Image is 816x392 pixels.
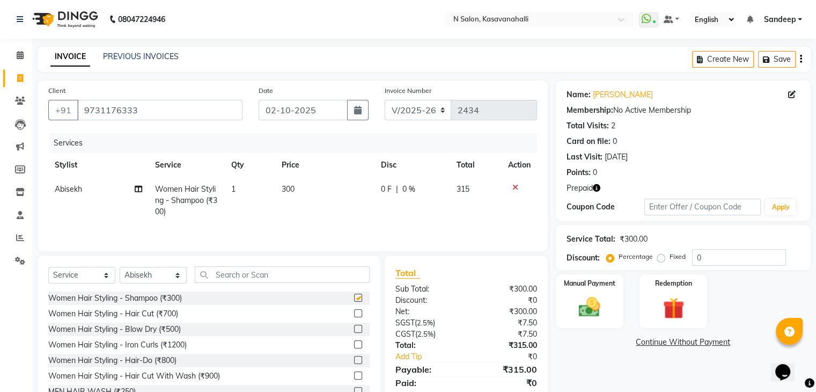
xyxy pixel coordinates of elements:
a: Add Tip [387,351,479,362]
button: +91 [48,100,78,120]
div: Membership: [567,105,613,116]
span: 2.5% [417,330,433,338]
a: INVOICE [50,47,90,67]
div: ₹7.50 [466,317,545,329]
label: Redemption [655,279,692,288]
th: Qty [225,153,276,177]
label: Manual Payment [564,279,615,288]
img: _gift.svg [656,295,691,322]
div: Last Visit: [567,151,602,163]
b: 08047224946 [118,4,165,34]
div: Points: [567,167,591,178]
input: Enter Offer / Coupon Code [644,199,761,215]
a: PREVIOUS INVOICES [103,52,179,61]
th: Service [149,153,225,177]
th: Disc [374,153,450,177]
span: | [396,184,398,195]
span: Sandeep [763,14,796,25]
div: 0 [613,136,617,147]
span: Total [395,267,420,279]
th: Total [450,153,502,177]
button: Create New [692,51,754,68]
div: ₹7.50 [466,329,545,340]
button: Apply [765,199,796,215]
div: 0 [593,167,597,178]
span: 300 [282,184,295,194]
div: Women Hair Styling - Iron Curls (₹1200) [48,339,187,351]
div: Payable: [387,363,466,376]
div: ₹300.00 [466,284,545,295]
div: ₹0 [479,351,545,362]
th: Action [502,153,537,177]
div: ₹0 [466,376,545,389]
div: Sub Total: [387,284,466,295]
div: ( ) [387,329,466,340]
span: Abisekh [55,184,82,194]
div: ( ) [387,317,466,329]
div: Card on file: [567,136,611,147]
div: Women Hair Styling - Hair Cut (₹700) [48,308,178,320]
img: _cash.svg [572,295,607,320]
div: Women Hair Styling - Blow Dry (₹500) [48,324,181,335]
iframe: chat widget [771,349,805,381]
a: Continue Without Payment [558,337,808,348]
label: Percentage [619,252,653,262]
div: Net: [387,306,466,317]
div: Women Hair Styling - Shampoo (₹300) [48,293,182,304]
div: No Active Membership [567,105,800,116]
img: logo [27,4,101,34]
div: Services [49,133,545,153]
span: Prepaid [567,183,593,194]
div: Discount: [567,252,600,264]
div: ₹0 [466,295,545,306]
label: Fixed [670,252,686,262]
div: Name: [567,89,591,100]
span: 315 [457,184,469,194]
th: Stylist [48,153,149,177]
input: Search by Name/Mobile/Email/Code [77,100,242,120]
div: 2 [611,120,615,132]
span: SGST [395,318,415,328]
div: Paid: [387,376,466,389]
div: ₹300.00 [466,306,545,317]
div: Women Hair Styling - Hair Cut With Wash (₹900) [48,371,220,382]
th: Price [275,153,374,177]
button: Save [758,51,796,68]
div: ₹300.00 [620,234,648,245]
span: 1 [231,184,236,194]
div: ₹315.00 [466,363,545,376]
span: 0 F [381,184,392,195]
span: Women Hair Styling - Shampoo (₹300) [155,184,217,216]
div: Women Hair Styling - Hair-Do (₹800) [48,355,177,366]
div: Discount: [387,295,466,306]
a: [PERSON_NAME] [593,89,653,100]
div: [DATE] [605,151,628,163]
div: ₹315.00 [466,340,545,351]
span: 2.5% [417,318,433,327]
input: Search or Scan [195,266,370,283]
label: Date [259,86,273,96]
label: Invoice Number [385,86,431,96]
label: Client [48,86,65,96]
span: 0 % [402,184,415,195]
div: Service Total: [567,234,615,245]
div: Total Visits: [567,120,609,132]
div: Coupon Code [567,201,644,213]
span: CGST [395,329,415,339]
div: Total: [387,340,466,351]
